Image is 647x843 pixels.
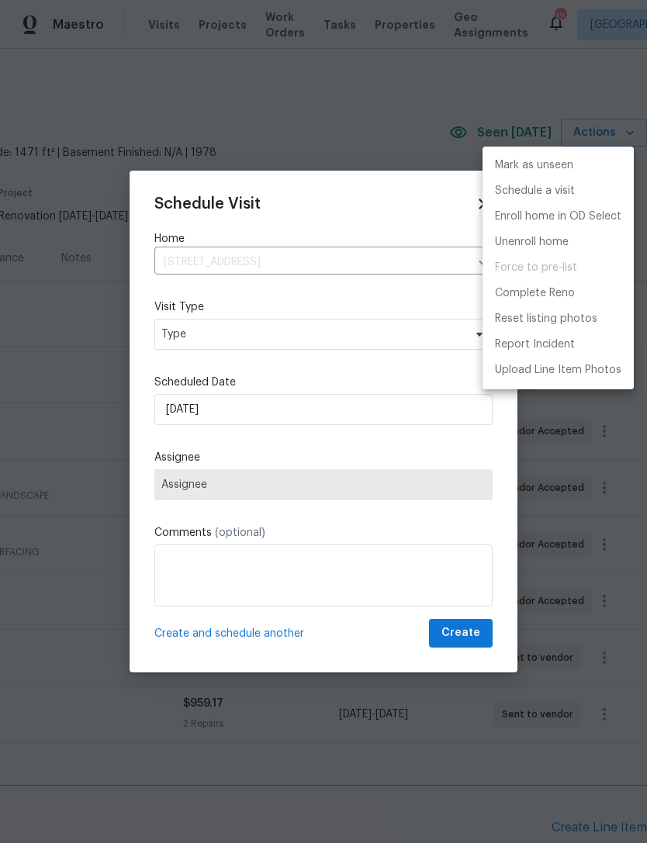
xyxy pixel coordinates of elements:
[495,311,597,327] p: Reset listing photos
[495,157,573,174] p: Mark as unseen
[495,362,621,378] p: Upload Line Item Photos
[495,234,569,250] p: Unenroll home
[495,209,621,225] p: Enroll home in OD Select
[495,183,575,199] p: Schedule a visit
[495,337,575,353] p: Report Incident
[483,255,634,281] span: Setup visit must be completed before moving home to pre-list
[495,285,575,302] p: Complete Reno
